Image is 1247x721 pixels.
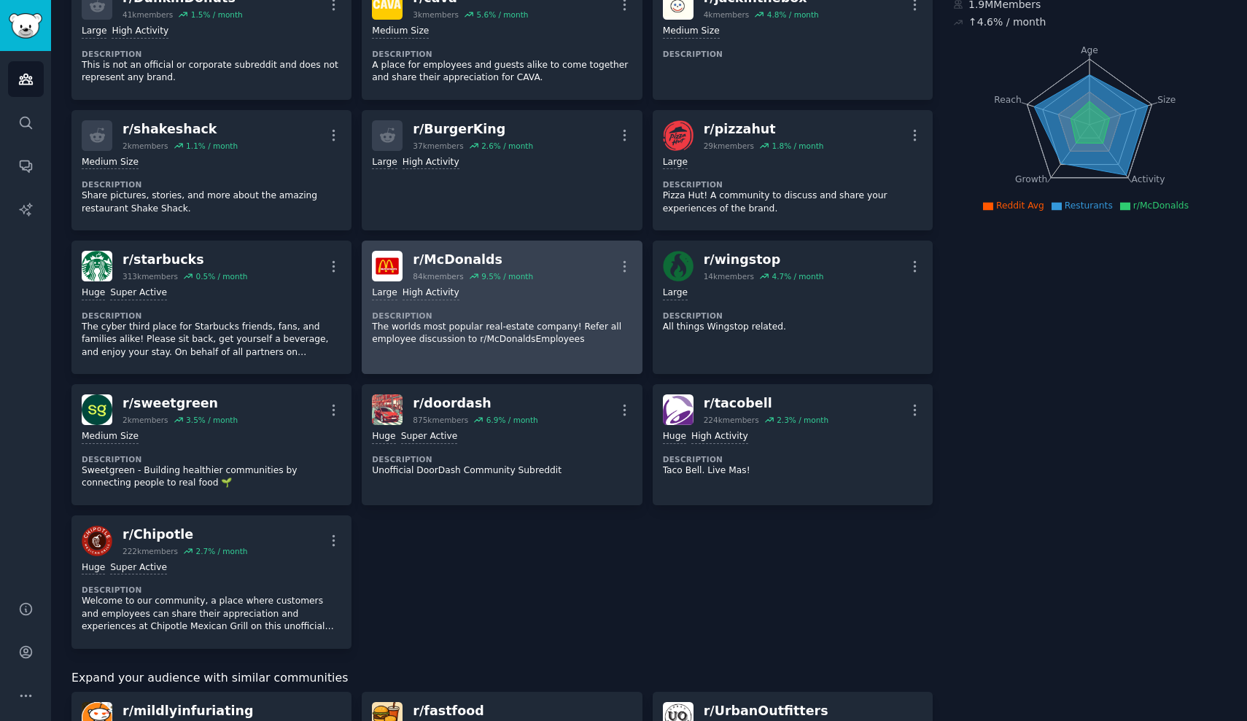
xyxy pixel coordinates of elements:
[663,430,686,444] div: Huge
[663,251,694,281] img: wingstop
[82,454,341,464] dt: Description
[653,110,933,231] a: pizzahutr/pizzahut29kmembers1.8% / monthLargeDescriptionPizza Hut! A community to discuss and sha...
[112,25,168,39] div: High Activity
[413,415,468,425] div: 875k members
[362,110,642,231] a: r/BurgerKing37kmembers2.6% / monthLargeHigh Activity
[82,464,341,490] p: Sweetgreen - Building healthier communities by connecting people to real food 🌱
[110,287,167,300] div: Super Active
[663,464,922,478] p: Taco Bell. Live Mas!
[663,321,922,334] p: All things Wingstop related.
[403,156,459,170] div: High Activity
[663,120,694,151] img: pizzahut
[663,311,922,321] dt: Description
[1081,45,1098,55] tspan: Age
[403,287,459,300] div: High Activity
[82,287,105,300] div: Huge
[71,669,348,687] span: Expand your audience with similar communities
[71,384,351,505] a: sweetgreenr/sweetgreen2kmembers3.5% / monthMedium SizeDescriptionSweetgreen - Building healthier ...
[481,141,533,151] div: 2.6 % / month
[372,321,632,346] p: The worlds most popular real-estate company! Refer all employee discussion to r/McDonaldsEmployees
[486,415,538,425] div: 6.9 % / month
[413,251,533,269] div: r/ McDonalds
[663,25,720,39] div: Medium Size
[123,546,178,556] div: 222k members
[691,430,748,444] div: High Activity
[1157,94,1176,104] tspan: Size
[82,311,341,321] dt: Description
[401,430,458,444] div: Super Active
[82,561,105,575] div: Huge
[663,156,688,170] div: Large
[481,271,533,281] div: 9.5 % / month
[413,394,537,413] div: r/ doordash
[82,25,106,39] div: Large
[372,287,397,300] div: Large
[123,394,238,413] div: r/ sweetgreen
[372,25,429,39] div: Medium Size
[372,59,632,85] p: A place for employees and guests alike to come together and share their appreciation for CAVA.
[372,464,632,478] p: Unofficial DoorDash Community Subreddit
[413,9,459,20] div: 3k members
[994,94,1022,104] tspan: Reach
[82,179,341,190] dt: Description
[123,271,178,281] div: 313k members
[82,585,341,595] dt: Description
[704,415,759,425] div: 224k members
[82,321,341,359] p: The cyber third place for Starbucks friends, fans, and families alike! Please sit back, get yours...
[110,561,167,575] div: Super Active
[663,179,922,190] dt: Description
[123,526,247,544] div: r/ Chipotle
[82,156,139,170] div: Medium Size
[71,110,351,231] a: r/shakeshack2kmembers1.1% / monthMedium SizeDescriptionShare pictures, stories, and more about th...
[82,595,341,634] p: Welcome to our community, a place where customers and employees can share their appreciation and ...
[704,120,824,139] div: r/ pizzahut
[413,120,533,139] div: r/ BurgerKing
[1015,174,1047,184] tspan: Growth
[372,430,395,444] div: Huge
[1132,174,1165,184] tspan: Activity
[663,287,688,300] div: Large
[71,515,351,649] a: Chipotler/Chipotle222kmembers2.7% / monthHugeSuper ActiveDescriptionWelcome to our community, a p...
[372,394,403,425] img: doordash
[71,241,351,374] a: starbucksr/starbucks313kmembers0.5% / monthHugeSuper ActiveDescriptionThe cyber third place for S...
[653,241,933,374] a: wingstopr/wingstop14kmembers4.7% / monthLargeDescriptionAll things Wingstop related.
[195,271,247,281] div: 0.5 % / month
[413,141,463,151] div: 37k members
[1065,200,1113,211] span: Resturants
[372,311,632,321] dt: Description
[123,120,238,139] div: r/ shakeshack
[362,241,642,374] a: McDonaldsr/McDonalds84kmembers9.5% / monthLargeHigh ActivityDescriptionThe worlds most popular re...
[362,384,642,505] a: doordashr/doordash875kmembers6.9% / monthHugeSuper ActiveDescriptionUnofficial DoorDash Community...
[372,156,397,170] div: Large
[772,141,823,151] div: 1.8 % / month
[663,454,922,464] dt: Description
[123,415,168,425] div: 2k members
[186,141,238,151] div: 1.1 % / month
[704,394,828,413] div: r/ tacobell
[191,9,243,20] div: 1.5 % / month
[372,251,403,281] img: McDonalds
[82,394,112,425] img: sweetgreen
[195,546,247,556] div: 2.7 % / month
[767,9,819,20] div: 4.8 % / month
[82,251,112,281] img: starbucks
[123,141,168,151] div: 2k members
[704,271,754,281] div: 14k members
[372,454,632,464] dt: Description
[413,271,463,281] div: 84k members
[372,49,632,59] dt: Description
[704,141,754,151] div: 29k members
[777,415,828,425] div: 2.3 % / month
[663,394,694,425] img: tacobell
[123,702,254,720] div: r/ mildlyinfuriating
[772,271,823,281] div: 4.7 % / month
[123,9,173,20] div: 41k members
[82,59,341,85] p: This is not an official or corporate subreddit and does not represent any brand.
[82,526,112,556] img: Chipotle
[476,9,528,20] div: 5.6 % / month
[413,702,538,720] div: r/ fastfood
[663,190,922,215] p: Pizza Hut! A community to discuss and share your experiences of the brand.
[653,384,933,505] a: tacobellr/tacobell224kmembers2.3% / monthHugeHigh ActivityDescriptionTaco Bell. Live Mas!
[1133,200,1189,211] span: r/McDonalds
[663,49,922,59] dt: Description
